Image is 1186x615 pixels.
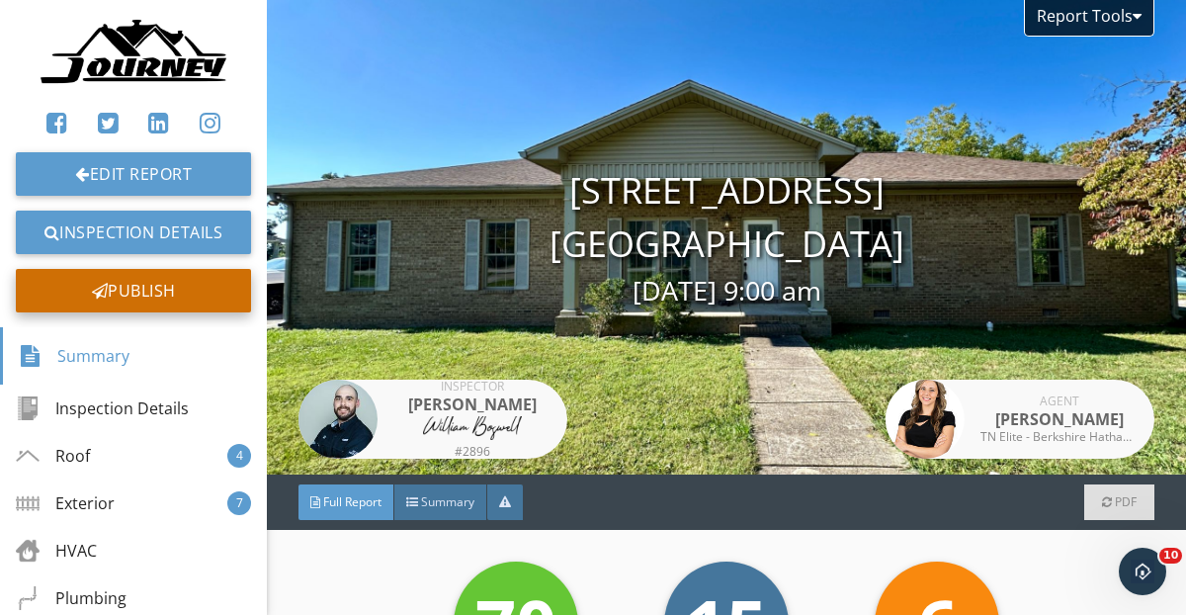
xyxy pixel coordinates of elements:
a: Edit Report [16,152,251,196]
div: Agent [980,395,1139,407]
span: 10 [1159,548,1182,564]
iframe: Intercom live chat [1119,548,1166,595]
div: #2896 [393,446,551,458]
span: Summary [421,493,474,510]
div: Roof [16,444,90,468]
span: Full Report [323,493,381,510]
img: img_2797.jpeg [298,380,378,459]
img: artlogo-co.png [423,416,523,440]
img: 5862F54F-A31C-422E-935A-EDE1F53E64B8.jpeg [39,16,228,93]
div: [DATE] 9:00 am [267,271,1186,311]
a: Inspection Details [16,211,251,254]
div: TN Elite - Berkshire Hathaway [980,431,1139,443]
span: PDF [1115,493,1137,510]
div: Inspector [393,381,551,393]
div: Inspection Details [16,396,189,420]
div: [STREET_ADDRESS] [GEOGRAPHIC_DATA] [267,164,1186,311]
div: [PERSON_NAME] [980,407,1139,431]
div: 7 [227,491,251,515]
div: [PERSON_NAME] [393,393,551,416]
img: Katie_-_USE.jpg [886,380,965,459]
a: Inspector [PERSON_NAME] #2896 [298,380,567,459]
div: Publish [16,269,251,312]
div: Plumbing [16,586,127,610]
div: 4 [227,444,251,468]
div: HVAC [16,539,97,563]
div: Summary [19,339,129,373]
div: Exterior [16,491,115,515]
